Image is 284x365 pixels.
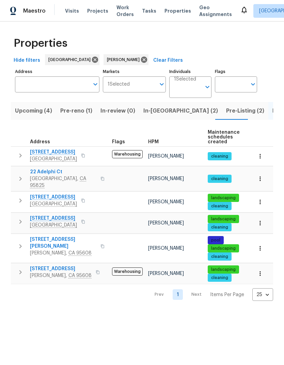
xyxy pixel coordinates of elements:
span: Clear Filters [153,56,183,65]
span: Pre-Listing (2) [226,106,264,116]
span: In-[GEOGRAPHIC_DATA] (2) [143,106,218,116]
span: [PERSON_NAME] [148,154,184,159]
span: Pre-reno (1) [60,106,92,116]
span: landscaping [208,246,238,251]
span: [PERSON_NAME] [148,271,184,276]
span: 22 Adelphi Ct [30,169,96,175]
div: [PERSON_NAME] [104,54,148,65]
label: Flags [215,70,257,74]
span: [PERSON_NAME] [107,56,142,63]
span: cleaning [208,154,231,159]
span: In-review (0) [100,106,135,116]
span: Warehousing [112,267,143,276]
span: Address [30,140,50,144]
span: [GEOGRAPHIC_DATA] [48,56,93,63]
span: cleaning [208,176,231,182]
span: cleaning [208,224,231,230]
label: Markets [103,70,166,74]
span: Flags [112,140,125,144]
div: [GEOGRAPHIC_DATA] [45,54,99,65]
span: cleaning [208,254,231,260]
span: landscaping [208,195,238,201]
span: landscaping [208,267,238,273]
span: [PERSON_NAME] [148,176,184,181]
span: Tasks [142,9,156,13]
span: Maintenance schedules created [208,130,240,144]
nav: Pagination Navigation [148,288,273,301]
span: Properties [14,40,67,47]
button: Hide filters [11,54,43,67]
span: cleaning [208,275,231,281]
span: cleaning [208,203,231,209]
label: Address [15,70,99,74]
button: Open [248,79,258,89]
div: 25 [252,286,273,304]
span: Upcoming (4) [15,106,52,116]
button: Open [157,79,167,89]
button: Open [203,82,212,92]
span: Projects [87,8,108,14]
button: Clear Filters [151,54,186,67]
span: [STREET_ADDRESS] [30,265,92,272]
span: [PERSON_NAME], [30,272,92,279]
button: Open [91,79,100,89]
span: [PERSON_NAME] [148,221,184,225]
span: Visits [65,8,79,14]
span: Properties [164,8,191,14]
span: pool [208,237,223,243]
span: landscaping [208,216,238,222]
span: 1 Selected [108,82,130,87]
a: Goto page 1 [173,289,183,300]
span: [PERSON_NAME] [148,246,184,251]
span: Maestro [23,8,46,14]
span: Work Orders [116,4,134,18]
span: 1 Selected [174,76,196,82]
span: Warehousing [112,150,143,158]
p: Items Per Page [210,291,244,298]
label: Individuals [169,70,211,74]
span: [PERSON_NAME] [148,200,184,204]
span: [STREET_ADDRESS][PERSON_NAME] [30,236,96,250]
span: Hide filters [14,56,40,65]
span: [PERSON_NAME], [30,250,96,257]
span: HPM [148,140,159,144]
span: [GEOGRAPHIC_DATA], [30,175,96,189]
span: Geo Assignments [199,4,232,18]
